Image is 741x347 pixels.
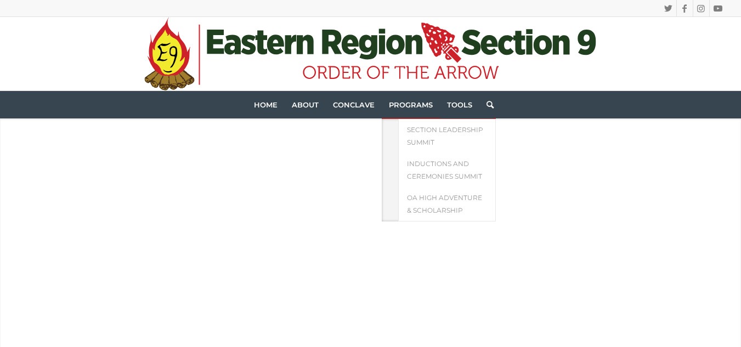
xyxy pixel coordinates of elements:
a: Tools [440,91,479,118]
span: Conclave [333,100,375,109]
span: Section Leadership Summit [407,126,483,146]
a: About [285,91,326,118]
span: Tools [447,100,472,109]
span: Inductions and Ceremonies Summit [407,160,482,180]
span: About [292,100,319,109]
a: Home [247,91,285,118]
span: Programs [389,100,433,109]
a: Section Leadership Summit [398,119,496,153]
span: Home [254,100,278,109]
a: Conclave [326,91,382,118]
a: Search [479,91,494,118]
a: OA High Adventure & Scholarship [398,187,496,221]
span: OA High Adventure & Scholarship [407,194,482,214]
a: Programs [382,91,440,118]
a: Inductions and Ceremonies Summit [398,153,496,187]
